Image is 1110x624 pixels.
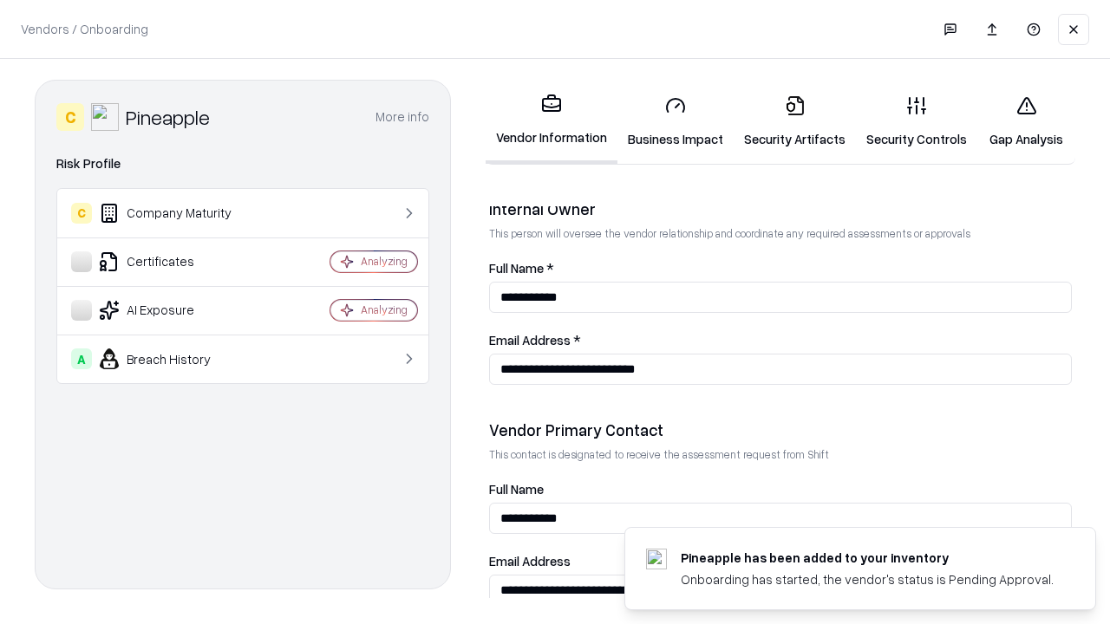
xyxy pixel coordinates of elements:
a: Security Controls [856,81,977,162]
div: C [71,203,92,224]
a: Security Artifacts [734,81,856,162]
div: Vendor Primary Contact [489,419,1072,440]
label: Email Address [489,555,1072,568]
div: Risk Profile [56,153,429,174]
div: Analyzing [361,254,408,269]
div: Internal Owner [489,198,1072,219]
label: Full Name * [489,262,1072,275]
div: Certificates [71,251,278,272]
div: Breach History [71,348,278,369]
div: Analyzing [361,302,408,317]
div: C [56,103,84,131]
img: Pineapple [91,103,119,131]
div: Onboarding has started, the vendor's status is Pending Approval. [681,570,1054,588]
label: Email Address * [489,334,1072,347]
div: Company Maturity [71,203,278,224]
div: Pineapple has been added to your inventory [681,549,1054,567]
p: This person will oversee the vendor relationship and coordinate any required assessments or appro... [489,226,1072,241]
button: More info [375,101,429,133]
a: Business Impact [617,81,734,162]
img: pineappleenergy.com [646,549,667,569]
div: Pineapple [126,103,210,131]
a: Vendor Information [486,80,617,164]
p: Vendors / Onboarding [21,20,148,38]
p: This contact is designated to receive the assessment request from Shift [489,447,1072,462]
label: Full Name [489,483,1072,496]
a: Gap Analysis [977,81,1075,162]
div: A [71,348,92,369]
div: AI Exposure [71,300,278,321]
